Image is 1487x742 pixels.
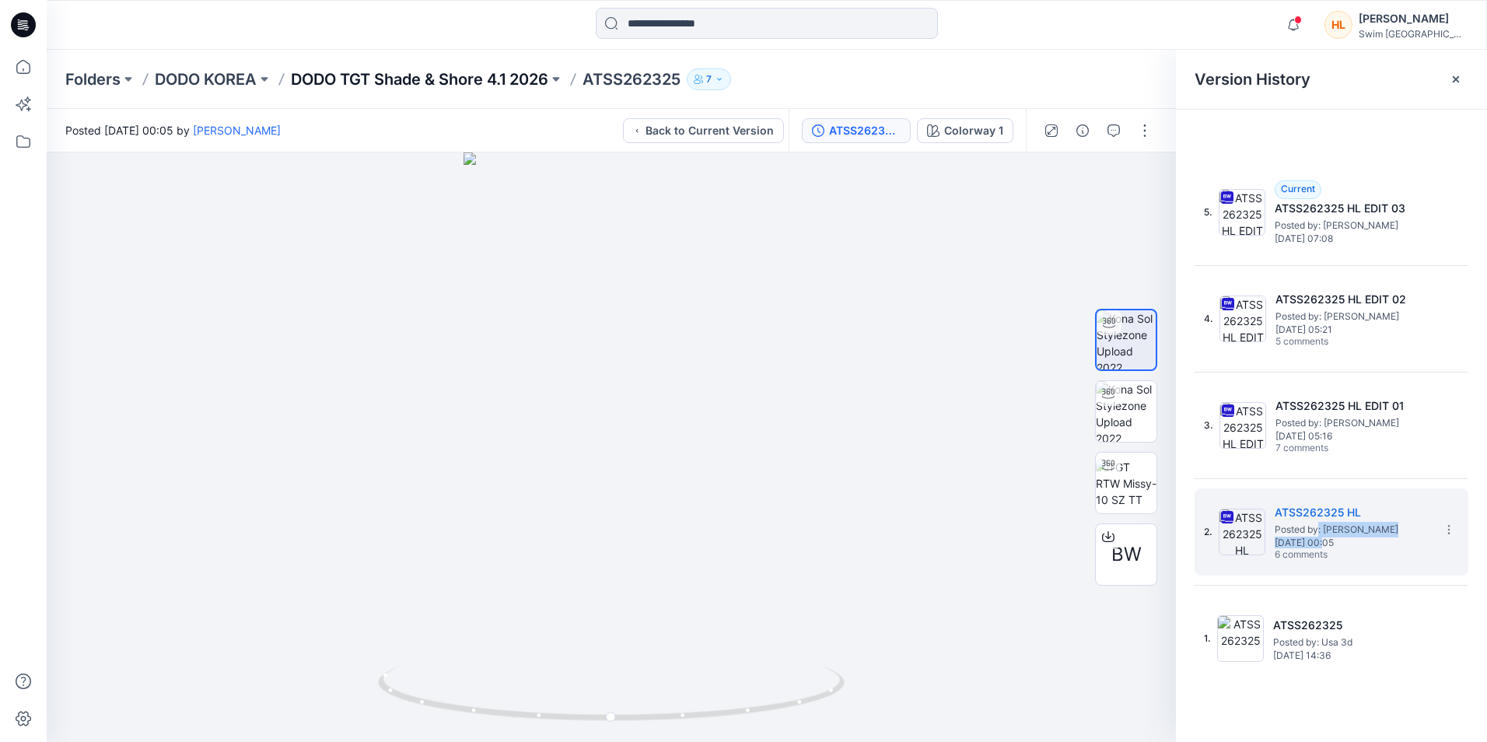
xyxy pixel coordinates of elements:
[1275,218,1430,233] span: Posted by: Dea Mirasari
[155,68,257,90] a: DODO KOREA
[1096,459,1156,508] img: TGT RTW Missy-10 SZ TT
[1273,616,1429,635] h5: ATSS262325
[1275,443,1384,455] span: 7 comments
[1070,118,1095,143] button: Details
[1275,415,1431,431] span: Posted by: Dea Mirasari
[1275,309,1431,324] span: Posted by: Dea Mirasari
[1275,503,1430,522] h5: ATSS262325 HL
[1219,189,1265,236] img: ATSS262325 HL EDIT 03
[291,68,548,90] a: DODO TGT Shade & Shore 4.1 2026
[1219,402,1266,449] img: ATSS262325 HL EDIT 01
[1096,381,1156,442] img: Kona Sol Stylezone Upload 2022
[1219,509,1265,555] img: ATSS262325 HL
[623,118,784,143] button: Back to Current Version
[1204,418,1213,432] span: 3.
[1097,310,1156,369] img: Kona Sol Stylezone Upload 2022
[1204,632,1211,646] span: 1.
[193,124,281,137] a: [PERSON_NAME]
[706,71,712,88] p: 7
[802,118,911,143] button: ATSS262325 HL
[1204,205,1212,219] span: 5.
[1275,233,1430,244] span: [DATE] 07:08
[583,68,681,90] p: ATSS262325
[1275,324,1431,335] span: [DATE] 05:21
[1204,312,1213,326] span: 4.
[1275,537,1430,548] span: [DATE] 00:05
[944,122,1003,139] div: Colorway 1
[1219,296,1266,342] img: ATSS262325 HL EDIT 02
[1275,397,1431,415] h5: ATSS262325 HL EDIT 01
[65,122,281,138] span: Posted [DATE] 00:05 by
[1359,9,1468,28] div: [PERSON_NAME]
[1275,199,1430,218] h5: ATSS262325 HL EDIT 03
[829,122,901,139] div: ATSS262325 HL
[1273,650,1429,661] span: [DATE] 14:36
[1324,11,1352,39] div: HL
[1195,70,1310,89] span: Version History
[1217,615,1264,662] img: ATSS262325
[917,118,1013,143] button: Colorway 1
[1359,28,1468,40] div: Swim [GEOGRAPHIC_DATA]
[1273,635,1429,650] span: Posted by: Usa 3d
[687,68,731,90] button: 7
[1204,525,1212,539] span: 2.
[1275,431,1431,442] span: [DATE] 05:16
[1275,290,1431,309] h5: ATSS262325 HL EDIT 02
[1281,183,1315,194] span: Current
[1275,336,1384,348] span: 5 comments
[1275,549,1384,562] span: 6 comments
[1275,522,1430,537] span: Posted by: Dea Mirasari
[1111,541,1142,569] span: BW
[1450,73,1462,86] button: Close
[65,68,121,90] a: Folders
